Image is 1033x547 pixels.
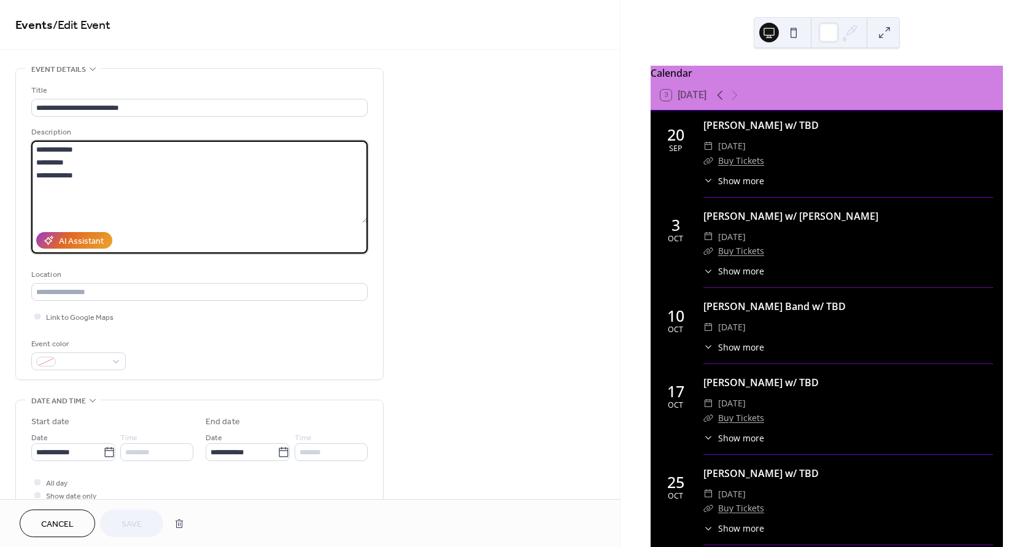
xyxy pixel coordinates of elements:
[31,395,86,408] span: Date and time
[718,522,764,535] span: Show more
[703,299,993,314] div: [PERSON_NAME] Band w/ TBD
[703,522,713,535] div: ​
[651,66,1003,80] div: Calendar
[703,411,713,425] div: ​
[668,235,683,243] div: Oct
[41,518,74,531] span: Cancel
[703,230,713,244] div: ​
[20,510,95,537] button: Cancel
[718,432,764,444] span: Show more
[718,230,746,244] span: [DATE]
[703,501,713,516] div: ​
[669,145,683,153] div: Sep
[206,416,240,429] div: End date
[703,376,819,389] a: [PERSON_NAME] w/ TBD
[667,127,684,142] div: 20
[46,311,114,324] span: Link to Google Maps
[718,341,764,354] span: Show more
[703,487,713,502] div: ​
[703,174,713,187] div: ​
[120,432,137,444] span: Time
[668,326,683,334] div: Oct
[703,432,764,444] button: ​Show more
[718,245,764,257] a: Buy Tickets
[703,118,819,132] a: [PERSON_NAME] w/ TBD
[15,14,53,37] a: Events
[718,265,764,277] span: Show more
[718,155,764,166] a: Buy Tickets
[31,63,86,76] span: Event details
[703,174,764,187] button: ​Show more
[36,232,112,249] button: AI Assistant
[703,320,713,335] div: ​
[703,209,878,223] a: [PERSON_NAME] w/ [PERSON_NAME]
[31,432,48,444] span: Date
[703,341,713,354] div: ​
[671,217,680,233] div: 3
[703,467,819,480] a: [PERSON_NAME] w/ TBD
[718,502,764,514] a: Buy Tickets
[668,492,683,500] div: Oct
[718,320,746,335] span: [DATE]
[718,396,746,411] span: [DATE]
[667,308,684,324] div: 10
[718,174,764,187] span: Show more
[703,396,713,411] div: ​
[31,338,123,351] div: Event color
[718,139,746,153] span: [DATE]
[59,235,104,248] div: AI Assistant
[703,432,713,444] div: ​
[703,153,713,168] div: ​
[46,490,96,503] span: Show date only
[31,416,69,429] div: Start date
[295,432,312,444] span: Time
[703,139,713,153] div: ​
[718,412,764,424] a: Buy Tickets
[703,341,764,354] button: ​Show more
[206,432,222,444] span: Date
[31,126,365,139] div: Description
[31,84,365,97] div: Title
[668,402,683,409] div: Oct
[703,522,764,535] button: ​Show more
[53,14,110,37] span: / Edit Event
[46,477,68,490] span: All day
[703,265,713,277] div: ​
[667,384,684,399] div: 17
[703,244,713,258] div: ​
[718,487,746,502] span: [DATE]
[703,265,764,277] button: ​Show more
[31,268,365,281] div: Location
[667,475,684,490] div: 25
